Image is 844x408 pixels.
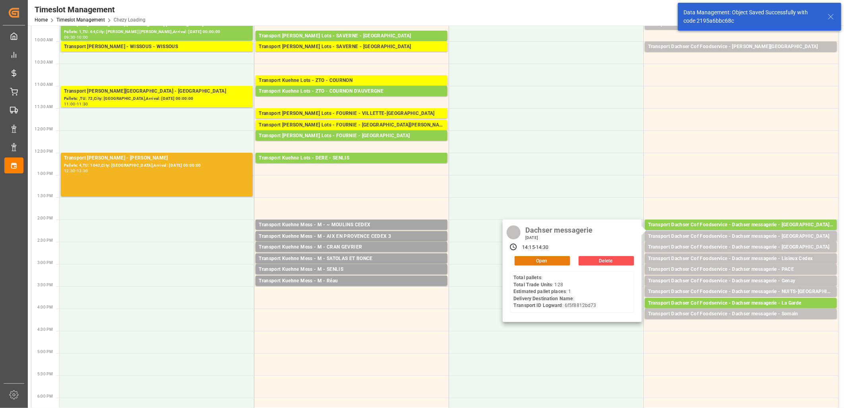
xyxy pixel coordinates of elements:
[259,118,444,124] div: Pallets: ,TU: 14,City: [GEOGRAPHIC_DATA],[GEOGRAPHIC_DATA]: [DATE] 00:00:00
[683,8,820,25] div: Data Management: Object Saved Successfully with code 2195a6bbc68c
[536,244,549,251] div: 14:30
[259,162,444,169] div: Pallets: 1,TU: 209,City: [GEOGRAPHIC_DATA],Arrival: [DATE] 00:00:00
[259,129,444,136] div: Pallets: ,TU: 16,City: [GEOGRAPHIC_DATA][PERSON_NAME],Arrival: [DATE] 00:00:00
[648,29,834,35] div: Pallets: 2,TU: ,City: [GEOGRAPHIC_DATA],Arrival: [DATE] 00:00:00
[513,274,596,309] div: : : 128 : 1 : : 6f5f8812bd73
[35,60,53,64] span: 10:30 AM
[64,102,75,106] div: 11:00
[523,235,595,241] div: [DATE]
[75,169,77,173] div: -
[37,194,53,198] span: 1:30 PM
[513,275,541,280] b: Total pallets
[259,154,444,162] div: Transport Kuehne Lots - DERE - SENLIS
[648,318,834,325] div: Pallets: ,TU: 6,City: [GEOGRAPHIC_DATA],Arrival: [DATE] 00:00:00
[513,282,552,288] b: Total Trade Units
[37,238,53,243] span: 2:30 PM
[35,38,53,42] span: 10:00 AM
[648,51,834,58] div: Pallets: 7,TU: 88,City: [GEOGRAPHIC_DATA],Arrival: [DATE] 00:00:00
[259,140,444,147] div: Pallets: 5,TU: 194,City: [GEOGRAPHIC_DATA],Arrival: [DATE] 00:00:00
[75,35,77,39] div: -
[37,216,53,220] span: 2:00 PM
[64,51,250,58] div: Pallets: 2,TU: ,City: WISSOUS,Arrival: [DATE] 00:00:00
[648,243,834,251] div: Transport Dachser Cof Foodservice - Dachser messagerie - [GEOGRAPHIC_DATA]
[259,251,444,258] div: Pallets: ,TU: 36,City: CRAN GEVRIER,Arrival: [DATE] 00:00:00
[37,305,53,309] span: 4:00 PM
[77,102,88,106] div: 11:30
[259,110,444,118] div: Transport [PERSON_NAME] Lots - FOURNIE - VILLETTE-[GEOGRAPHIC_DATA]
[64,154,250,162] div: Transport [PERSON_NAME] - [PERSON_NAME]
[648,221,834,229] div: Transport Dachser Cof Foodservice - Dachser messagerie - [GEOGRAPHIC_DATA]-[GEOGRAPHIC_DATA]
[648,288,834,296] div: Transport Dachser Cof Foodservice - Dachser messagerie - NUITS-[GEOGRAPHIC_DATA]
[259,77,444,85] div: Transport Kuehne Lots - ZTO - COURNON
[64,95,250,102] div: Pallets: ,TU: 72,City: [GEOGRAPHIC_DATA],Arrival: [DATE] 00:00:00
[77,35,88,39] div: 10:00
[64,87,250,95] div: Transport [PERSON_NAME][GEOGRAPHIC_DATA] - [GEOGRAPHIC_DATA]
[64,43,250,51] div: Transport [PERSON_NAME] - WISSOUS - WISSOUS
[37,171,53,176] span: 1:00 PM
[37,350,53,354] span: 5:00 PM
[648,251,834,258] div: Pallets: 4,TU: 50,City: [GEOGRAPHIC_DATA],Arrival: [DATE] 00:00:00
[64,35,75,39] div: 09:30
[648,43,834,51] div: Transport Dachser Cof Foodservice - [PERSON_NAME][GEOGRAPHIC_DATA]
[35,149,53,153] span: 12:30 PM
[259,233,444,241] div: Transport Kuehne Mess - M - AIX EN PROVENCE CEDEX 3
[648,229,834,236] div: Pallets: 2,TU: 45,City: [GEOGRAPHIC_DATA]-[GEOGRAPHIC_DATA],Arrival: [DATE] 00:00:00
[648,296,834,303] div: Pallets: 1,TU: 23,City: NUITS-[GEOGRAPHIC_DATA],Arrival: [DATE] 00:00:00
[259,277,444,285] div: Transport Kuehne Mess - M - Réau
[37,283,53,287] span: 3:30 PM
[515,256,570,266] button: Open
[648,255,834,263] div: Transport Dachser Cof Foodservice - Dachser messagerie - Lisieux Cedex
[648,310,834,318] div: Transport Dachser Cof Foodservice - Dachser messagerie - Somain
[522,244,535,251] div: 14:15
[56,17,105,23] a: Timeslot Management
[35,127,53,131] span: 12:00 PM
[648,307,834,314] div: Pallets: 1,TU: 15,City: [GEOGRAPHIC_DATA],Arrival: [DATE] 00:00:00
[579,256,634,266] button: Delete
[37,260,53,265] span: 3:00 PM
[259,32,444,40] div: Transport [PERSON_NAME] Lots - SAVERNE - [GEOGRAPHIC_DATA]
[259,263,444,270] div: Pallets: ,TU: 2,City: SATOLAS ET BONCE,Arrival: [DATE] 00:00:00
[513,296,573,301] b: Delivery Destination Name
[35,105,53,109] span: 11:30 AM
[35,17,48,23] a: Home
[37,372,53,376] span: 5:30 PM
[75,102,77,106] div: -
[64,29,250,35] div: Pallets: 1,TU: 64,City: [PERSON_NAME] [PERSON_NAME],Arrival: [DATE] 00:00:00
[259,243,444,251] div: Transport Kuehne Mess - M - CRAN GEVRIER
[259,85,444,91] div: Pallets: 4,TU: 574,City: [GEOGRAPHIC_DATA],Arrival: [DATE] 00:00:00
[259,121,444,129] div: Transport [PERSON_NAME] Lots - FOURNIE - [GEOGRAPHIC_DATA][PERSON_NAME]
[259,266,444,274] div: Transport Kuehne Mess - M - SENLIS
[64,169,75,173] div: 12:30
[35,4,145,16] div: Timeslot Management
[259,87,444,95] div: Transport Kuehne Lots - ZTO - COURNON D'AUVERGNE
[259,229,444,236] div: Pallets: ,TU: 19,City: ~ [GEOGRAPHIC_DATA],Arrival: [DATE] 00:00:00
[648,274,834,280] div: Pallets: 1,TU: 47,City: PACE,Arrival: [DATE] 00:00:00
[513,289,566,294] b: Estimated pallet places
[648,299,834,307] div: Transport Dachser Cof Foodservice - Dachser messagerie - La Garde
[648,241,834,247] div: Pallets: ,TU: 128,City: [GEOGRAPHIC_DATA],Arrival: [DATE] 00:00:00
[648,233,834,241] div: Transport Dachser Cof Foodservice - Dachser messagerie - [GEOGRAPHIC_DATA]
[35,82,53,87] span: 11:00 AM
[535,244,536,251] div: -
[259,221,444,229] div: Transport Kuehne Mess - M - ~ MOULINS CEDEX
[259,241,444,247] div: Pallets: ,TU: 15,City: [GEOGRAPHIC_DATA] CEDEX 3,Arrival: [DATE] 00:00:00
[648,263,834,270] div: Pallets: ,TU: 62,City: [GEOGRAPHIC_DATA],Arrival: [DATE] 00:00:00
[513,303,562,308] b: Transport ID Logward
[648,277,834,285] div: Transport Dachser Cof Foodservice - Dachser messagerie - Genay
[259,51,444,58] div: Pallets: 2,TU: ,City: SARREBOURG,Arrival: [DATE] 00:00:00
[648,266,834,274] div: Transport Dachser Cof Foodservice - Dachser messagerie - PACE
[259,43,444,51] div: Transport [PERSON_NAME] Lots - SAVERNE - [GEOGRAPHIC_DATA]
[64,162,250,169] div: Pallets: 4,TU: 1042,City: [GEOGRAPHIC_DATA],Arrival: [DATE] 00:00:00
[259,132,444,140] div: Transport [PERSON_NAME] Lots - FOURNIE - [GEOGRAPHIC_DATA]
[37,327,53,332] span: 4:30 PM
[259,40,444,47] div: Pallets: 1,TU: 56,City: [GEOGRAPHIC_DATA],Arrival: [DATE] 00:00:00
[648,285,834,292] div: Pallets: 3,TU: ,City: [GEOGRAPHIC_DATA],Arrival: [DATE] 00:00:00
[259,255,444,263] div: Transport Kuehne Mess - M - SATOLAS ET BONCE
[37,394,53,398] span: 6:00 PM
[259,95,444,102] div: Pallets: 6,TU: 84,City: COURNON D'AUVERGNE,Arrival: [DATE] 00:00:00
[259,285,444,292] div: Pallets: ,TU: 5,City: [GEOGRAPHIC_DATA],Arrival: [DATE] 00:00:00
[259,274,444,280] div: Pallets: ,TU: 301,City: [GEOGRAPHIC_DATA],Arrival: [DATE] 00:00:00
[523,223,595,235] div: Dachser messagerie
[77,169,88,173] div: 13:30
